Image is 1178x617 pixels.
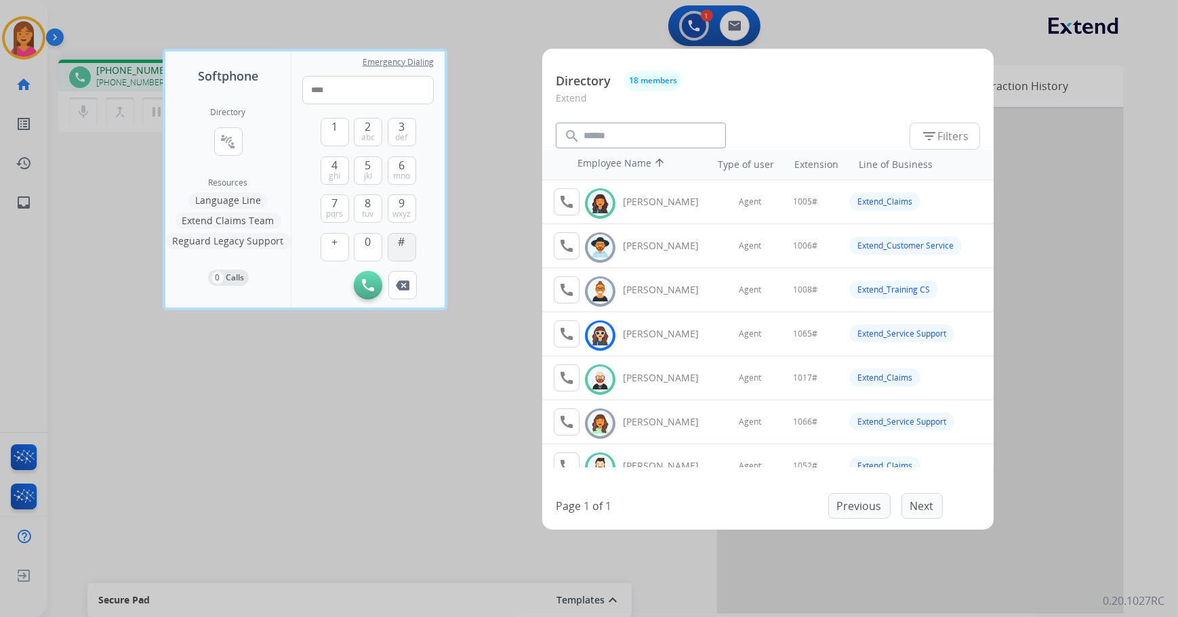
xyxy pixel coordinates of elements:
[623,371,714,385] div: [PERSON_NAME]
[910,123,980,150] button: Filters
[198,66,258,85] span: Softphone
[590,369,610,390] img: avatar
[556,91,980,116] p: Extend
[331,119,338,135] span: 1
[739,417,761,427] span: Agent
[363,209,374,219] span: tuv
[793,196,817,207] span: 1005#
[363,57,434,68] span: Emergency Dialing
[331,195,338,211] span: 7
[388,156,416,185] button: 6mno
[396,280,409,291] img: call-button
[623,459,714,473] div: [PERSON_NAME]
[329,171,340,182] span: ghi
[590,281,610,302] img: avatar
[699,151,781,178] th: Type of user
[590,237,610,258] img: avatar
[849,412,954,431] div: Extend_Service Support
[365,119,371,135] span: 2
[558,238,575,254] mat-icon: call
[208,270,249,286] button: 0Calls
[651,156,668,173] mat-icon: arrow_upward
[399,195,405,211] span: 9
[393,171,410,182] span: mno
[739,373,761,383] span: Agent
[166,233,291,249] button: Reguard Legacy Support
[921,128,937,144] mat-icon: filter_list
[793,417,817,427] span: 1066#
[590,457,610,478] img: avatar
[1103,593,1164,609] p: 0.20.1027RC
[739,240,761,251] span: Agent
[354,194,382,223] button: 8tuv
[590,413,610,434] img: avatar
[793,240,817,251] span: 1006#
[849,368,920,387] div: Extend_Claims
[793,328,817,339] span: 1065#
[849,324,954,343] div: Extend_Service Support
[849,192,920,211] div: Extend_Claims
[362,279,374,291] img: call-button
[739,196,761,207] span: Agent
[623,195,714,209] div: [PERSON_NAME]
[623,239,714,253] div: [PERSON_NAME]
[321,156,349,185] button: 4ghi
[793,461,817,471] span: 1052#
[226,272,245,284] p: Calls
[331,234,338,250] span: +
[849,456,920,475] div: Extend_Claims
[365,195,371,211] span: 8
[321,118,349,146] button: 1
[388,233,416,261] button: #
[852,151,987,178] th: Line of Business
[623,327,714,341] div: [PERSON_NAME]
[388,194,416,223] button: 9wxyz
[921,128,969,144] span: Filters
[590,193,610,214] img: avatar
[556,72,611,90] p: Directory
[354,233,382,261] button: 0
[399,234,405,250] span: #
[849,280,938,299] div: Extend_Training CS
[321,194,349,223] button: 7pqrs
[556,498,581,514] p: Page
[793,284,817,295] span: 1008#
[365,157,371,173] span: 5
[211,107,246,118] h2: Directory
[558,194,575,210] mat-icon: call
[388,118,416,146] button: 3def
[624,70,682,91] button: 18 members
[558,282,575,298] mat-icon: call
[558,414,575,430] mat-icon: call
[571,150,693,179] th: Employee Name
[331,157,338,173] span: 4
[176,213,281,229] button: Extend Claims Team
[220,133,237,150] mat-icon: connect_without_contact
[739,284,761,295] span: Agent
[326,209,343,219] span: pqrs
[212,272,224,284] p: 0
[321,233,349,261] button: +
[354,118,382,146] button: 2abc
[365,234,371,250] span: 0
[396,132,408,143] span: def
[209,177,248,188] span: Resources
[590,325,610,346] img: avatar
[361,132,375,143] span: abc
[739,461,761,471] span: Agent
[188,192,268,209] button: Language Line
[623,283,714,297] div: [PERSON_NAME]
[354,156,382,185] button: 5jkl
[558,326,575,342] mat-icon: call
[392,209,411,219] span: wxyz
[788,151,845,178] th: Extension
[399,157,405,173] span: 6
[564,128,580,144] mat-icon: search
[558,370,575,386] mat-icon: call
[623,415,714,429] div: [PERSON_NAME]
[558,458,575,474] mat-icon: call
[793,373,817,383] span: 1017#
[739,328,761,339] span: Agent
[592,498,603,514] p: of
[364,171,372,182] span: jkl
